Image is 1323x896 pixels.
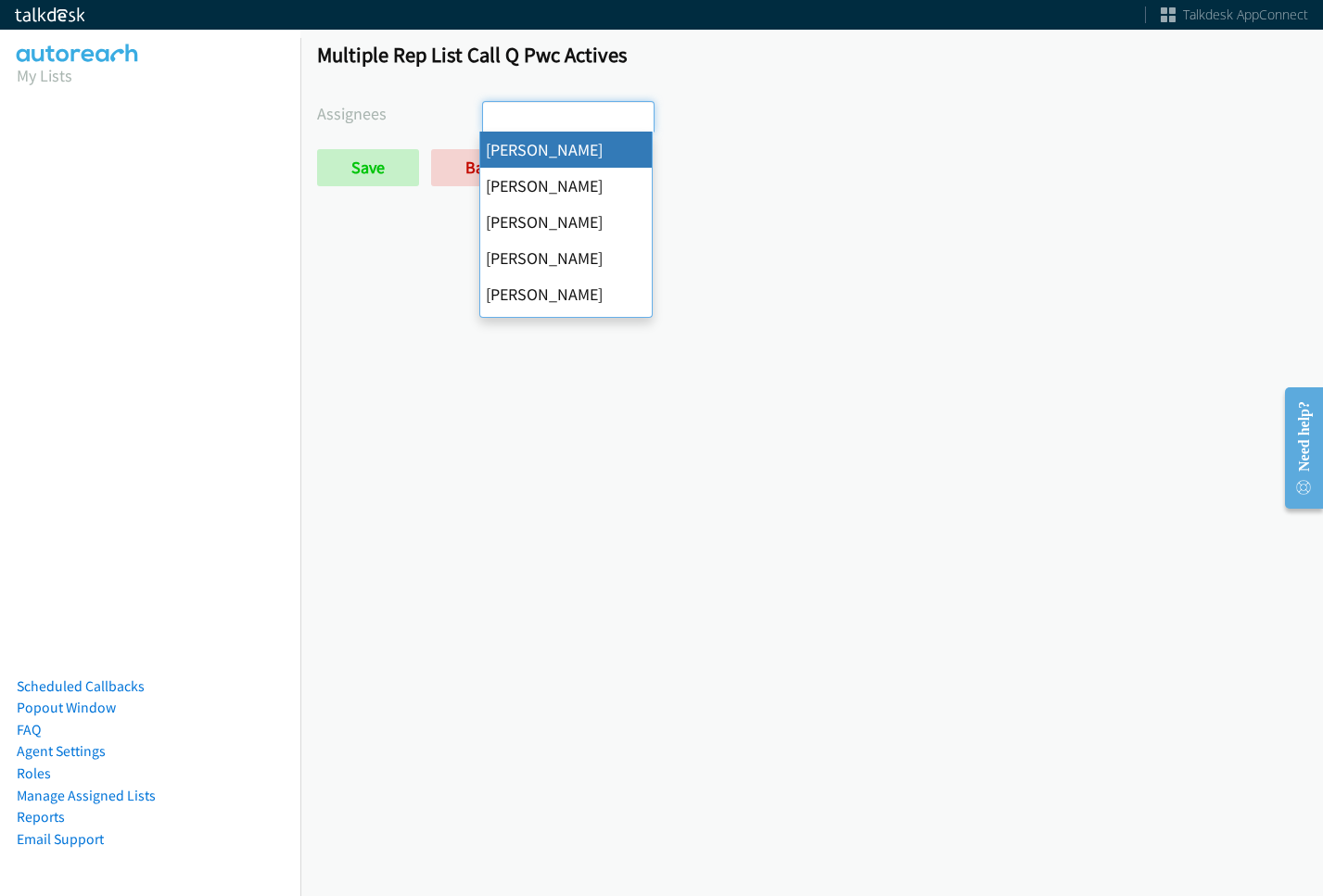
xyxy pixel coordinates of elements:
a: Talkdesk AppConnect [1161,6,1308,24]
a: My Lists [17,65,72,86]
iframe: Resource Center [1269,374,1323,522]
li: [PERSON_NAME] [480,132,651,168]
li: [PERSON_NAME] [480,276,651,312]
a: Reports [17,808,65,826]
a: Email Support [17,830,104,848]
a: FAQ [17,721,41,738]
a: Roles [17,764,51,782]
a: Manage Assigned Lists [17,787,156,804]
a: Popout Window [17,699,116,716]
li: [PERSON_NAME] [480,312,651,348]
label: Assignees [317,101,482,126]
input: Save [317,149,419,186]
li: [PERSON_NAME] [480,204,651,240]
a: Agent Settings [17,742,106,760]
li: [PERSON_NAME] [480,240,651,276]
li: [PERSON_NAME] [480,168,651,204]
a: Back [431,149,534,186]
a: Scheduled Callbacks [17,677,145,695]
h1: Multiple Rep List Call Q Pwc Actives [317,42,1306,68]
